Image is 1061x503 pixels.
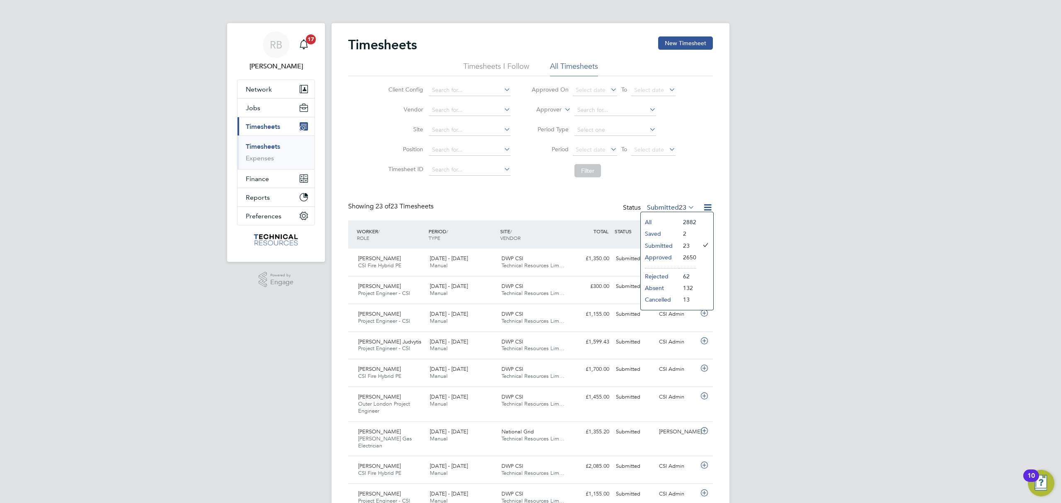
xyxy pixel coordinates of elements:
span: Finance [246,175,269,183]
button: Preferences [237,207,315,225]
span: Technical Resources Lim… [501,290,564,297]
span: To [619,84,630,95]
label: Timesheet ID [386,165,423,173]
div: £1,599.43 [569,335,613,349]
span: Technical Resources Lim… [501,262,564,269]
span: DWP CSI [501,310,523,317]
div: Submitted [613,390,656,404]
li: 132 [679,282,696,294]
span: [PERSON_NAME] [358,283,401,290]
span: Select date [634,146,664,153]
div: CSI Admin [656,487,699,501]
span: Manual [430,290,448,297]
div: £300.00 [569,280,613,293]
span: Jobs [246,104,260,112]
button: Reports [237,188,315,206]
span: DWP CSI [501,283,523,290]
span: [PERSON_NAME] [358,310,401,317]
div: Submitted [613,487,656,501]
span: [DATE] - [DATE] [430,255,468,262]
span: [PERSON_NAME] Gas Electrician [358,435,412,449]
label: Submitted [647,203,695,212]
span: VENDOR [500,235,521,241]
button: New Timesheet [658,36,713,50]
span: [DATE] - [DATE] [430,283,468,290]
span: TOTAL [593,228,608,235]
span: ROLE [357,235,369,241]
div: Submitted [613,307,656,321]
span: Technical Resources Lim… [501,469,564,476]
label: Client Config [386,86,423,93]
span: Powered by [270,272,293,279]
span: DWP CSI [501,393,523,400]
span: Manual [430,317,448,324]
input: Search for... [429,104,511,116]
span: RB [270,39,282,50]
div: £1,350.00 [569,252,613,266]
span: CSI Fire Hybrid PE [358,262,402,269]
div: Submitted [613,280,656,293]
li: Absent [641,282,679,294]
span: / [378,228,380,235]
button: Open Resource Center, 10 new notifications [1028,470,1054,496]
span: 23 Timesheets [375,202,434,210]
li: Rejected [641,271,679,282]
span: [PERSON_NAME] [358,393,401,400]
label: Vendor [386,106,423,113]
span: [DATE] - [DATE] [430,393,468,400]
label: Period [531,145,569,153]
div: £1,455.00 [569,390,613,404]
div: Submitted [613,335,656,349]
div: WORKER [355,224,426,245]
div: Submitted [613,363,656,376]
li: 13 [679,294,696,305]
li: Saved [641,228,679,239]
span: [PERSON_NAME] [358,490,401,497]
div: PERIOD [426,224,498,245]
span: Manual [430,372,448,380]
button: Timesheets [237,117,315,135]
input: Search for... [429,85,511,96]
div: Showing [348,202,435,211]
span: [DATE] - [DATE] [430,310,468,317]
div: Timesheets [237,135,315,169]
span: [DATE] - [DATE] [430,428,468,435]
div: £2,085.00 [569,459,613,473]
div: SITE [498,224,570,245]
span: To [619,144,630,155]
div: Status [623,202,696,214]
div: CSI Admin [656,335,699,349]
nav: Main navigation [227,23,325,262]
span: [DATE] - [DATE] [430,462,468,469]
li: 62 [679,271,696,282]
input: Search for... [429,124,511,136]
img: technicalresources-logo-retina.png [253,234,300,247]
span: [PERSON_NAME] [358,462,401,469]
span: Manual [430,435,448,442]
li: 2882 [679,216,696,228]
div: Submitted [613,459,656,473]
span: Manual [430,469,448,476]
span: DWP CSI [501,255,523,262]
span: Outer London Project Engineer [358,400,410,414]
div: £1,155.00 [569,307,613,321]
div: [PERSON_NAME] [656,425,699,439]
li: 23 [679,240,696,251]
div: £1,700.00 [569,363,613,376]
label: Period Type [531,126,569,133]
div: CSI Admin [656,390,699,404]
li: All Timesheets [550,61,598,76]
button: Filter [574,164,601,177]
span: Select date [634,86,664,94]
a: RB[PERSON_NAME] [237,31,315,71]
span: Manual [430,400,448,407]
li: Cancelled [641,294,679,305]
button: Jobs [237,99,315,117]
span: Project Engineer - CSI [358,290,410,297]
li: Timesheets I Follow [463,61,529,76]
span: DWP CSI [501,365,523,372]
span: Manual [430,345,448,352]
span: DWP CSI [501,462,523,469]
li: Submitted [641,240,679,251]
a: Go to home page [237,234,315,247]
